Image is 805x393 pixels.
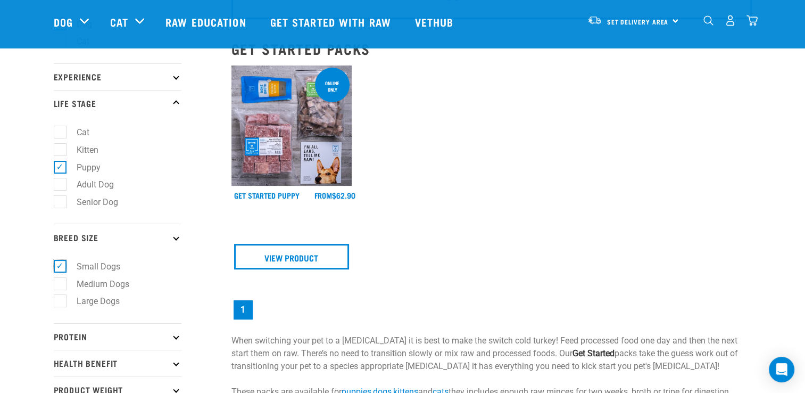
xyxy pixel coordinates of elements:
[60,260,125,273] label: Small Dogs
[54,90,181,117] p: Life Stage
[54,350,181,376] p: Health Benefit
[404,1,467,43] a: Vethub
[60,161,105,174] label: Puppy
[231,65,352,186] img: NPS Puppy Update
[54,323,181,350] p: Protein
[231,298,752,322] nav: pagination
[54,63,181,90] p: Experience
[234,193,300,197] a: Get Started Puppy
[231,40,752,57] h2: Get Started Packs
[314,193,332,197] span: FROM
[746,15,758,26] img: home-icon@2x.png
[60,126,94,139] label: Cat
[60,143,103,157] label: Kitten
[314,191,355,200] div: $62.90
[54,14,73,30] a: Dog
[703,15,713,26] img: home-icon-1@2x.png
[54,224,181,250] p: Breed Size
[607,20,669,23] span: Set Delivery Area
[769,357,794,382] div: Open Intercom Messenger
[234,244,350,269] a: View Product
[60,195,122,209] label: Senior Dog
[587,15,602,25] img: van-moving.png
[60,178,118,191] label: Adult Dog
[60,277,134,291] label: Medium Dogs
[725,15,736,26] img: user.png
[315,75,350,97] div: online only
[572,348,615,358] strong: Get Started
[155,1,259,43] a: Raw Education
[234,300,253,320] a: Page 1
[260,1,404,43] a: Get started with Raw
[110,14,128,30] a: Cat
[60,294,124,308] label: Large Dogs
